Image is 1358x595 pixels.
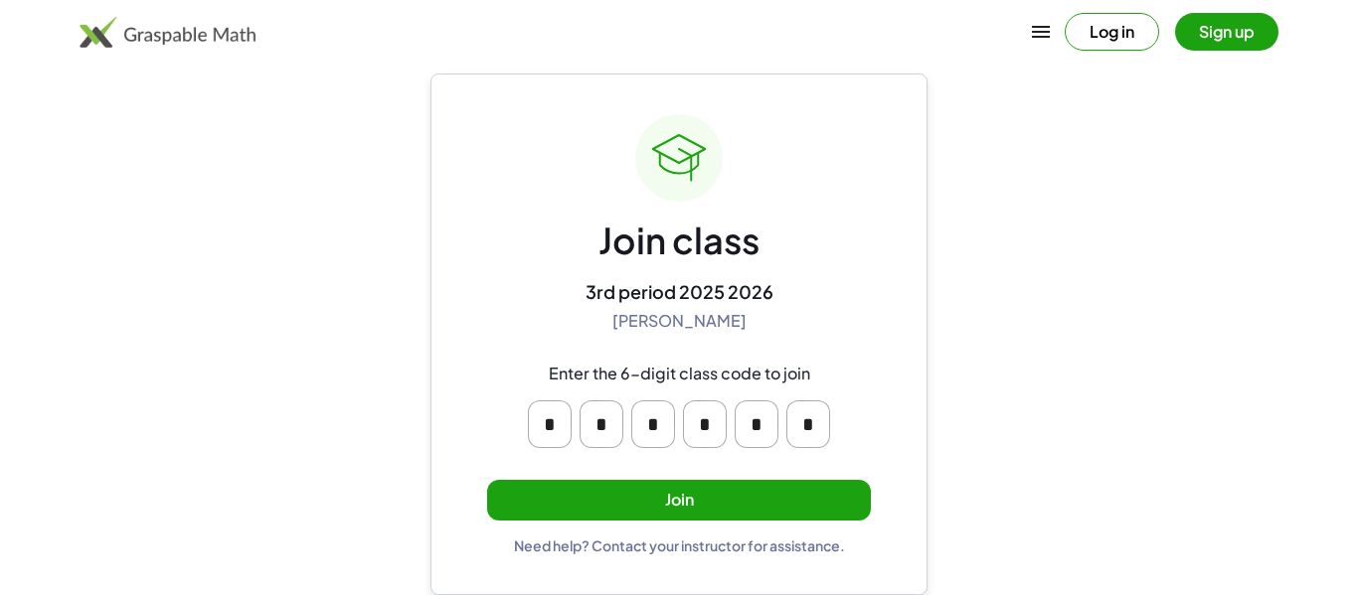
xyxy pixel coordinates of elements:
input: Please enter OTP character 3 [631,400,675,448]
div: Need help? Contact your instructor for assistance. [514,536,845,554]
input: Please enter OTP character 4 [683,400,727,448]
input: Please enter OTP character 1 [528,400,572,448]
button: Log in [1065,13,1159,51]
button: Sign up [1175,13,1278,51]
div: Join class [598,218,760,264]
input: Please enter OTP character 5 [735,400,778,448]
div: Enter the 6-digit class code to join [549,364,810,384]
button: Join [487,480,871,521]
input: Please enter OTP character 6 [786,400,830,448]
div: [PERSON_NAME] [612,311,747,332]
div: 3rd period 2025 2026 [586,280,773,303]
input: Please enter OTP character 2 [580,400,623,448]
